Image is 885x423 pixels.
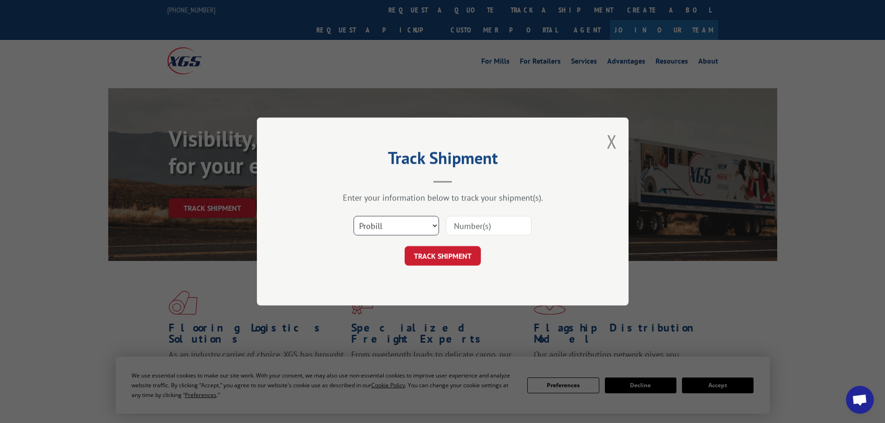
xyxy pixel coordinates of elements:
[607,129,617,154] button: Close modal
[303,151,582,169] h2: Track Shipment
[446,216,531,235] input: Number(s)
[846,386,874,414] div: Open chat
[405,246,481,266] button: TRACK SHIPMENT
[303,192,582,203] div: Enter your information below to track your shipment(s).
